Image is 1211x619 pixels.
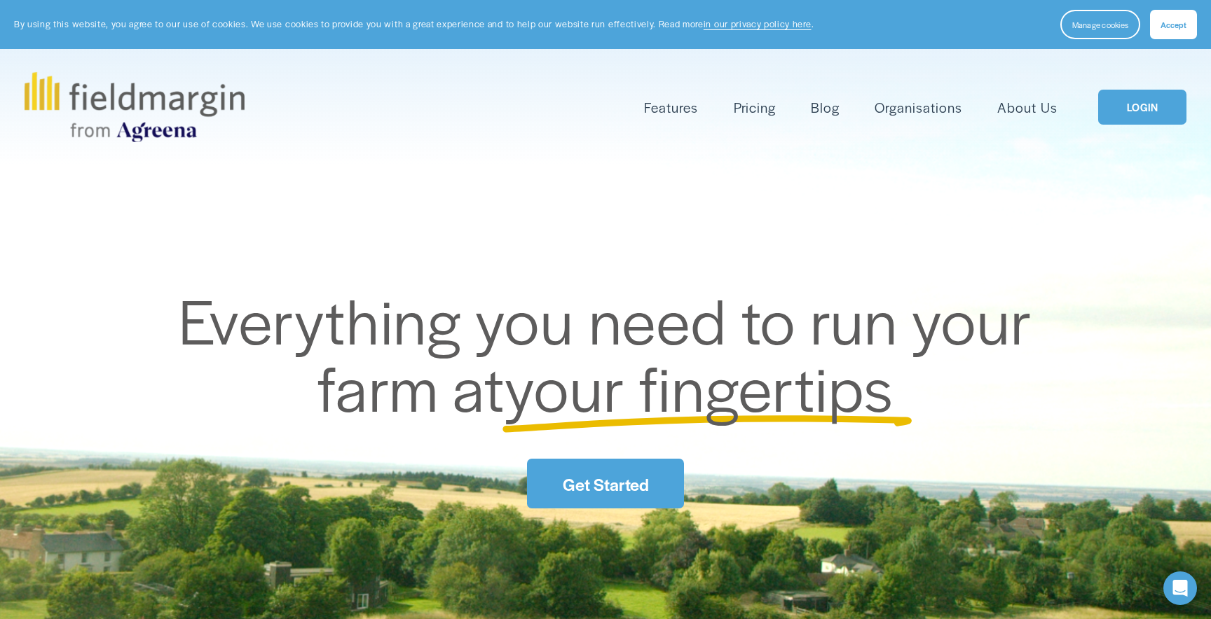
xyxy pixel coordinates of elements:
[997,96,1057,119] a: About Us
[1072,19,1128,30] span: Manage cookies
[1060,10,1140,39] button: Manage cookies
[179,275,1047,430] span: Everything you need to run your farm at
[644,96,698,119] a: folder dropdown
[704,18,812,30] a: in our privacy policy here
[527,459,684,508] a: Get Started
[811,96,840,119] a: Blog
[1161,19,1186,30] span: Accept
[875,96,962,119] a: Organisations
[1163,571,1197,605] div: Open Intercom Messenger
[505,342,894,430] span: your fingertips
[1150,10,1197,39] button: Accept
[644,97,698,118] span: Features
[1098,90,1186,125] a: LOGIN
[734,96,776,119] a: Pricing
[25,72,245,142] img: fieldmargin.com
[14,18,814,31] p: By using this website, you agree to our use of cookies. We use cookies to provide you with a grea...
